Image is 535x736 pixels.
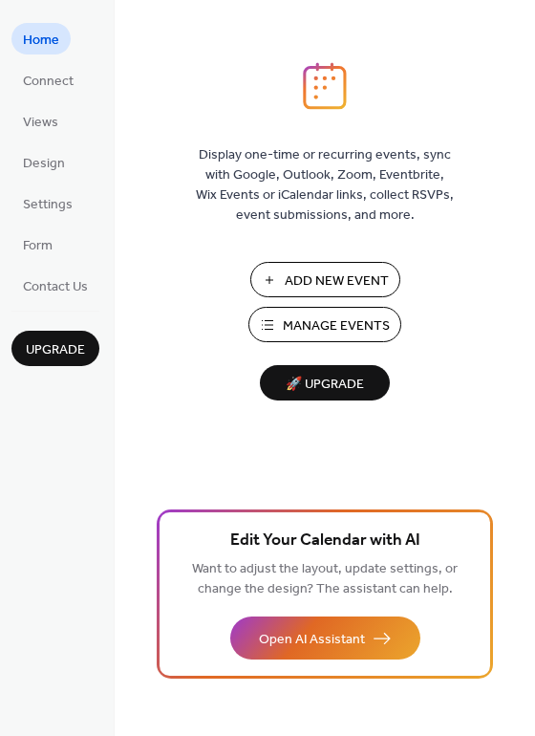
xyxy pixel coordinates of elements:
[23,154,65,174] span: Design
[260,365,390,400] button: 🚀 Upgrade
[303,62,347,110] img: logo_icon.svg
[196,145,454,226] span: Display one-time or recurring events, sync with Google, Outlook, Zoom, Eventbrite, Wix Events or ...
[192,556,458,602] span: Want to adjust the layout, update settings, or change the design? The assistant can help.
[11,23,71,54] a: Home
[285,271,389,292] span: Add New Event
[23,277,88,297] span: Contact Us
[11,105,70,137] a: Views
[23,195,73,215] span: Settings
[248,307,401,342] button: Manage Events
[230,528,420,554] span: Edit Your Calendar with AI
[11,228,64,260] a: Form
[11,146,76,178] a: Design
[283,316,390,336] span: Manage Events
[11,331,99,366] button: Upgrade
[259,630,365,650] span: Open AI Assistant
[23,31,59,51] span: Home
[271,372,378,398] span: 🚀 Upgrade
[230,617,420,660] button: Open AI Assistant
[26,340,85,360] span: Upgrade
[11,270,99,301] a: Contact Us
[23,236,53,256] span: Form
[23,113,58,133] span: Views
[23,72,74,92] span: Connect
[250,262,400,297] button: Add New Event
[11,187,84,219] a: Settings
[11,64,85,96] a: Connect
